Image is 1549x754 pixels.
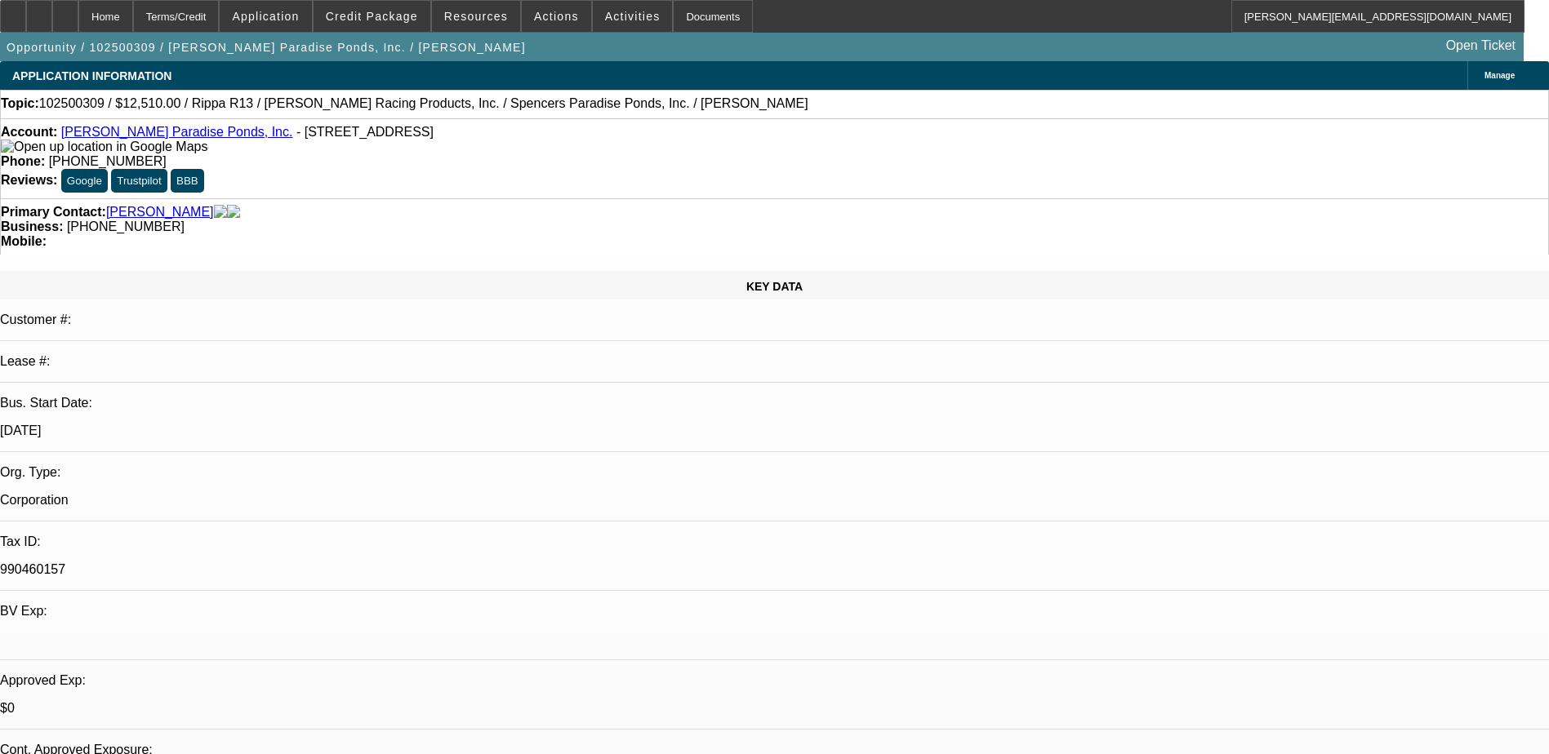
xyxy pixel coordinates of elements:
[1,220,63,233] strong: Business:
[61,169,108,193] button: Google
[67,220,185,233] span: [PHONE_NUMBER]
[39,96,808,111] span: 102500309 / $12,510.00 / Rippa R13 / [PERSON_NAME] Racing Products, Inc. / Spencers Paradise Pond...
[220,1,311,32] button: Application
[296,125,434,139] span: - [STREET_ADDRESS]
[593,1,673,32] button: Activities
[1,234,47,248] strong: Mobile:
[1,140,207,153] a: View Google Maps
[326,10,418,23] span: Credit Package
[214,205,227,220] img: facebook-icon.png
[7,41,526,54] span: Opportunity / 102500309 / [PERSON_NAME] Paradise Ponds, Inc. / [PERSON_NAME]
[1,125,57,139] strong: Account:
[534,10,579,23] span: Actions
[111,169,167,193] button: Trustpilot
[314,1,430,32] button: Credit Package
[49,154,167,168] span: [PHONE_NUMBER]
[61,125,293,139] a: [PERSON_NAME] Paradise Ponds, Inc.
[605,10,661,23] span: Activities
[522,1,591,32] button: Actions
[171,169,204,193] button: BBB
[444,10,508,23] span: Resources
[746,280,803,293] span: KEY DATA
[232,10,299,23] span: Application
[1,173,57,187] strong: Reviews:
[227,205,240,220] img: linkedin-icon.png
[432,1,520,32] button: Resources
[12,69,171,82] span: APPLICATION INFORMATION
[1,96,39,111] strong: Topic:
[106,205,214,220] a: [PERSON_NAME]
[1484,71,1515,80] span: Manage
[1,154,45,168] strong: Phone:
[1,140,207,154] img: Open up location in Google Maps
[1440,32,1522,60] a: Open Ticket
[1,205,106,220] strong: Primary Contact:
